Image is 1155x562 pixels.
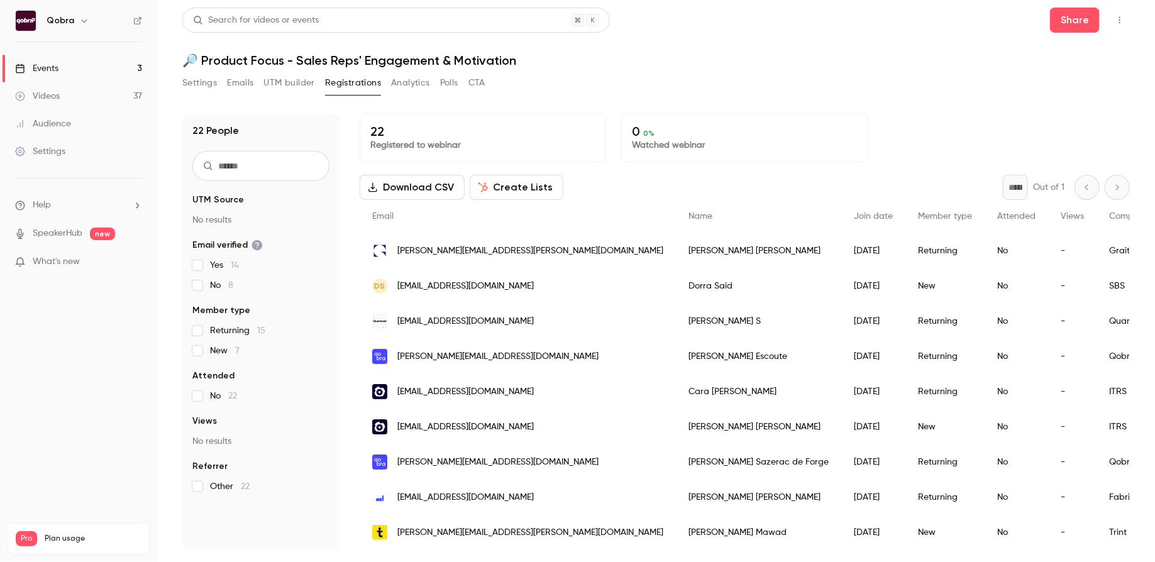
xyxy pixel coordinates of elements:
div: Returning [905,304,985,339]
img: qobra.co [372,455,387,470]
span: DS [375,280,385,292]
span: Pro [16,531,37,546]
span: [EMAIL_ADDRESS][DOMAIN_NAME] [397,315,534,328]
div: [DATE] [841,480,905,515]
div: - [1048,409,1097,444]
div: [PERSON_NAME] Mawad [676,515,841,550]
div: - [1048,444,1097,480]
span: [EMAIL_ADDRESS][DOMAIN_NAME] [397,385,534,399]
button: CTA [468,73,485,93]
p: Out of 1 [1033,181,1064,194]
button: Share [1050,8,1100,33]
button: Settings [182,73,217,93]
span: No [210,279,233,292]
div: [PERSON_NAME] Escoute [676,339,841,374]
span: 22 [241,482,250,491]
iframe: Noticeable Trigger [127,256,142,268]
span: 22 [228,392,237,400]
div: Videos [15,90,60,102]
div: [PERSON_NAME] [PERSON_NAME] [676,409,841,444]
div: No [985,268,1048,304]
span: 15 [257,326,265,335]
p: No results [192,214,329,226]
p: Watched webinar [632,139,857,152]
div: - [1048,268,1097,304]
div: [PERSON_NAME] S [676,304,841,339]
div: Events [15,62,58,75]
span: Attended [192,370,235,382]
div: No [985,409,1048,444]
div: [DATE] [841,444,905,480]
div: - [1048,374,1097,409]
div: [DATE] [841,304,905,339]
div: No [985,374,1048,409]
span: Referrer [192,460,228,473]
div: New [905,268,985,304]
button: Registrations [325,73,381,93]
div: [DATE] [841,233,905,268]
span: Returning [210,324,265,337]
p: 0 [632,124,857,139]
span: Yes [210,259,239,272]
div: No [985,515,1048,550]
div: Returning [905,444,985,480]
div: No [985,480,1048,515]
span: 14 [231,261,239,270]
div: No [985,233,1048,268]
div: - [1048,304,1097,339]
img: quantcast.com [372,314,387,329]
img: itrsgroup.com [372,384,387,399]
div: [DATE] [841,268,905,304]
p: No results [192,435,329,448]
a: SpeakerHub [33,227,82,240]
img: Qobra [16,11,36,31]
section: facet-groups [192,194,329,493]
h1: 🔎 Product Focus - Sales Reps' Engagement & Motivation [182,53,1130,68]
span: Member type [918,212,972,221]
div: Returning [905,480,985,515]
div: Cara [PERSON_NAME] [676,374,841,409]
div: No [985,339,1048,374]
span: [PERSON_NAME][EMAIL_ADDRESS][PERSON_NAME][DOMAIN_NAME] [397,245,663,258]
h6: Qobra [47,14,74,27]
span: Plan usage [45,534,141,544]
span: 0 % [643,129,655,138]
button: UTM builder [264,73,315,93]
div: No [985,304,1048,339]
span: Help [33,199,51,212]
img: graitec.com [372,243,387,258]
button: Polls [440,73,458,93]
span: Email verified [192,239,263,251]
span: [PERSON_NAME][EMAIL_ADDRESS][DOMAIN_NAME] [397,350,599,363]
img: itrsgroup.com [372,419,387,434]
div: [DATE] [841,515,905,550]
div: [DATE] [841,374,905,409]
div: Returning [905,339,985,374]
span: [PERSON_NAME][EMAIL_ADDRESS][PERSON_NAME][DOMAIN_NAME] [397,526,663,539]
div: No [985,444,1048,480]
div: [PERSON_NAME] [PERSON_NAME] [676,233,841,268]
div: New [905,409,985,444]
div: Returning [905,233,985,268]
span: [EMAIL_ADDRESS][DOMAIN_NAME] [397,491,534,504]
div: [PERSON_NAME] Sazerac de Forge [676,444,841,480]
p: Registered to webinar [370,139,595,152]
button: Create Lists [470,175,563,200]
span: Views [192,415,217,427]
span: 7 [235,346,240,355]
p: 22 [370,124,595,139]
div: New [905,515,985,550]
span: No [210,390,237,402]
span: Other [210,480,250,493]
img: fabriq.tech [372,490,387,505]
span: new [90,228,115,240]
span: [PERSON_NAME][EMAIL_ADDRESS][DOMAIN_NAME] [397,456,599,469]
div: Audience [15,118,71,130]
span: 8 [228,281,233,290]
div: - [1048,233,1097,268]
img: trint.com [372,525,387,540]
div: - [1048,515,1097,550]
span: UTM Source [192,194,244,206]
span: [EMAIL_ADDRESS][DOMAIN_NAME] [397,421,534,434]
span: Member type [192,304,250,317]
